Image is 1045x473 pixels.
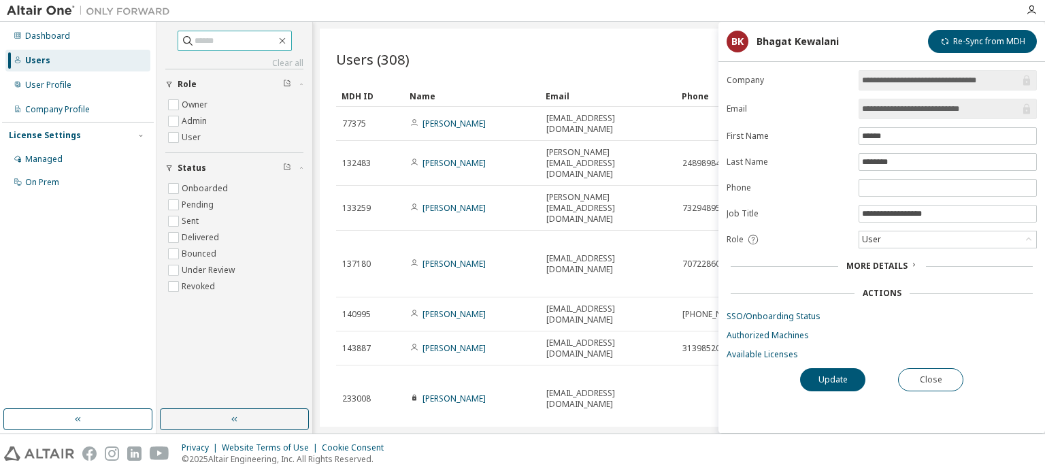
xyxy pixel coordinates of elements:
div: Privacy [182,442,222,453]
div: User [859,231,1036,248]
span: Users (308) [336,50,410,69]
span: 7329489598 [682,203,730,214]
span: 3139852040 [682,343,730,354]
label: Under Review [182,262,237,278]
div: Actions [863,288,901,299]
label: Delivered [182,229,222,246]
span: Clear filter [283,79,291,90]
div: Company Profile [25,104,90,115]
a: Clear all [165,58,303,69]
a: [PERSON_NAME] [422,308,486,320]
label: Last Name [727,157,850,167]
img: youtube.svg [150,446,169,461]
div: User Profile [25,80,71,91]
a: [PERSON_NAME] [422,393,486,404]
a: [PERSON_NAME] [422,342,486,354]
label: Phone [727,182,850,193]
div: Email [546,85,671,107]
label: Job Title [727,208,850,219]
span: [EMAIL_ADDRESS][DOMAIN_NAME] [546,338,670,359]
a: [PERSON_NAME] [422,118,486,129]
a: [PERSON_NAME] [422,202,486,214]
span: 140995 [342,309,371,320]
a: [PERSON_NAME] [422,157,486,169]
div: Bhagat Kewalani [757,36,839,47]
div: Phone [682,85,807,107]
div: User [860,232,883,247]
span: 133259 [342,203,371,214]
span: 7072286052 [682,259,730,270]
label: First Name [727,131,850,142]
label: Email [727,103,850,114]
a: Authorized Machines [727,330,1037,341]
div: Name [410,85,535,107]
span: [EMAIL_ADDRESS][DOMAIN_NAME] [546,113,670,135]
label: Company [727,75,850,86]
span: Clear filter [283,163,291,174]
span: [PERSON_NAME][EMAIL_ADDRESS][DOMAIN_NAME] [546,147,670,180]
div: Dashboard [25,31,70,42]
span: Role [178,79,197,90]
button: Status [165,153,303,183]
span: 233008 [342,393,371,404]
div: Managed [25,154,63,165]
a: [PERSON_NAME] [422,258,486,270]
span: Role [727,234,744,245]
button: Re-Sync from MDH [928,30,1037,53]
span: 143887 [342,343,371,354]
span: 132483 [342,158,371,169]
label: Bounced [182,246,219,262]
a: Available Licenses [727,349,1037,360]
img: Altair One [7,4,177,18]
button: Role [165,69,303,99]
button: Close [898,368,963,391]
span: [EMAIL_ADDRESS][DOMAIN_NAME] [546,253,670,275]
div: BK [727,31,748,52]
div: On Prem [25,177,59,188]
button: Update [800,368,865,391]
span: Status [178,163,206,174]
label: Revoked [182,278,218,295]
div: Cookie Consent [322,442,392,453]
span: 137180 [342,259,371,270]
label: Admin [182,113,210,129]
span: More Details [846,260,908,272]
div: MDH ID [342,85,399,107]
div: Website Terms of Use [222,442,322,453]
span: 2489898430 [682,158,730,169]
span: [PHONE_NUMBER] [682,309,752,320]
label: Sent [182,213,201,229]
label: User [182,129,203,146]
div: License Settings [9,130,81,141]
img: altair_logo.svg [4,446,74,461]
span: [PERSON_NAME][EMAIL_ADDRESS][DOMAIN_NAME] [546,192,670,225]
span: [EMAIL_ADDRESS][DOMAIN_NAME] [546,388,670,410]
img: instagram.svg [105,446,119,461]
label: Onboarded [182,180,231,197]
img: linkedin.svg [127,446,142,461]
label: Owner [182,97,210,113]
span: 77375 [342,118,366,129]
label: Pending [182,197,216,213]
img: facebook.svg [82,446,97,461]
p: © 2025 Altair Engineering, Inc. All Rights Reserved. [182,453,392,465]
div: Users [25,55,50,66]
a: SSO/Onboarding Status [727,311,1037,322]
span: [EMAIL_ADDRESS][DOMAIN_NAME] [546,304,670,325]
